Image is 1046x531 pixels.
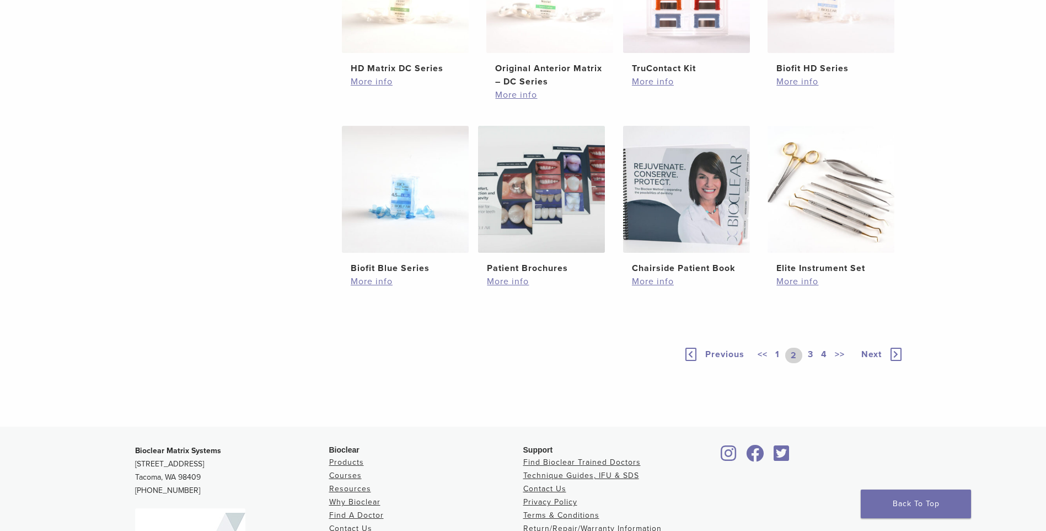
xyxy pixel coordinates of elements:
[776,262,886,275] h2: Elite Instrument Set
[632,62,741,75] h2: TruContact Kit
[351,75,460,88] a: More info
[861,490,971,518] a: Back To Top
[523,497,577,507] a: Privacy Policy
[632,275,741,288] a: More info
[351,262,460,275] h2: Biofit Blue Series
[773,348,782,363] a: 1
[523,445,553,454] span: Support
[767,126,895,275] a: Elite Instrument SetElite Instrument Set
[785,348,802,363] a: 2
[329,511,384,520] a: Find A Doctor
[755,348,770,363] a: <<
[833,348,847,363] a: >>
[776,275,886,288] a: More info
[329,484,371,493] a: Resources
[341,126,470,275] a: Biofit Blue SeriesBiofit Blue Series
[487,262,596,275] h2: Patient Brochures
[743,452,768,463] a: Bioclear
[487,275,596,288] a: More info
[819,348,829,363] a: 4
[806,348,816,363] a: 3
[342,126,469,253] img: Biofit Blue Series
[478,126,605,253] img: Patient Brochures
[329,497,380,507] a: Why Bioclear
[861,349,882,360] span: Next
[495,62,604,88] h2: Original Anterior Matrix – DC Series
[623,126,750,253] img: Chairside Patient Book
[523,511,599,520] a: Terms & Conditions
[351,275,460,288] a: More info
[135,446,221,455] strong: Bioclear Matrix Systems
[523,471,639,480] a: Technique Guides, IFU & SDS
[329,445,360,454] span: Bioclear
[705,349,744,360] span: Previous
[632,75,741,88] a: More info
[623,126,751,275] a: Chairside Patient BookChairside Patient Book
[351,62,460,75] h2: HD Matrix DC Series
[329,471,362,480] a: Courses
[717,452,741,463] a: Bioclear
[770,452,793,463] a: Bioclear
[135,444,329,497] p: [STREET_ADDRESS] Tacoma, WA 98409 [PHONE_NUMBER]
[776,62,886,75] h2: Biofit HD Series
[523,458,641,467] a: Find Bioclear Trained Doctors
[495,88,604,102] a: More info
[478,126,606,275] a: Patient BrochuresPatient Brochures
[776,75,886,88] a: More info
[632,262,741,275] h2: Chairside Patient Book
[523,484,566,493] a: Contact Us
[329,458,364,467] a: Products
[768,126,894,253] img: Elite Instrument Set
